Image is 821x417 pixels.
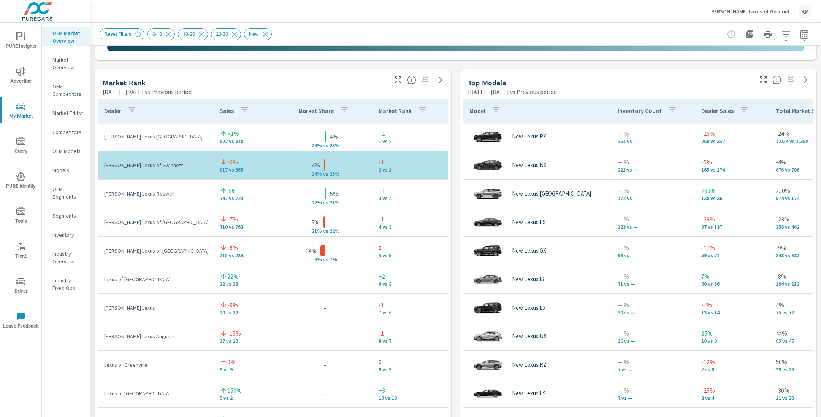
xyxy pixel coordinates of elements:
[244,28,272,40] div: New
[701,186,764,195] p: 283%
[326,256,344,263] p: s 7%
[797,27,812,42] button: Select Date Range
[379,272,442,281] p: +2
[324,303,326,312] p: -
[100,28,144,40] div: Reset Filters
[227,357,236,366] p: 0%
[701,158,764,167] p: -5%
[512,162,547,169] p: New Lexus NX
[379,138,442,144] p: 1 vs 2
[309,218,320,227] p: -5%
[701,243,764,252] p: -17%
[757,74,769,86] button: Make Fullscreen
[52,128,84,136] p: Competitors
[379,252,442,258] p: 5 vs 5
[220,252,271,258] p: 215 vs 234
[379,224,442,230] p: 4 vs 3
[618,224,689,230] p: 123 vs —
[379,186,442,195] p: +1
[52,83,84,98] p: OEM Competitors
[324,332,326,341] p: -
[512,276,544,283] p: New Lexus IS
[227,329,241,338] p: -15%
[244,31,263,37] span: New
[42,107,90,119] div: Market Editor
[379,395,442,401] p: 10 vs 13
[512,304,546,311] p: New Lexus LX
[701,309,764,315] p: 13 vs 14
[306,256,326,263] p: 6% v
[3,242,39,261] span: Tier2
[52,147,84,155] p: OEM Models
[211,31,233,37] span: 20-30
[618,215,689,224] p: — %
[227,300,238,309] p: -9%
[3,102,39,121] span: My Market
[379,158,442,167] p: -1
[330,189,338,198] p: 5%
[701,195,764,201] p: 138 vs 36
[104,361,208,369] p: Lexus of Greenville
[701,281,764,287] p: 60 vs 56
[379,167,442,173] p: 2 vs 1
[52,166,84,174] p: Models
[3,207,39,226] span: Tools
[379,386,442,395] p: +3
[306,170,326,177] p: 24% v
[701,252,764,258] p: 59 vs 71
[103,87,192,96] p: [DATE] - [DATE] vs Previous period
[701,107,734,115] p: Dealer Sales
[103,79,146,87] h5: Market Rank
[52,185,84,201] p: OEM Segments
[220,395,271,401] p: 5 vs 2
[52,56,84,71] p: Market Overview
[104,247,208,255] p: [PERSON_NAME] Lexus of [GEOGRAPHIC_DATA]
[220,167,271,173] p: 817 vs 865
[472,382,503,405] img: glamour
[148,31,166,37] span: 0-10
[42,81,90,100] div: OEM Competitors
[42,54,90,73] div: Market Overview
[618,309,689,315] p: 30 vs —
[701,395,764,401] p: 3 vs 4
[472,268,503,291] img: glamour
[379,329,442,338] p: -1
[227,186,236,195] p: 3%
[392,74,404,86] button: Make Fullscreen
[472,211,503,234] img: glamour
[42,183,90,202] div: OEM Segments
[324,275,326,284] p: -
[147,28,175,40] div: 0-10
[220,224,271,230] p: 710 vs 763
[618,300,689,309] p: — %
[701,366,764,372] p: 7 vs 8
[472,125,503,148] img: glamour
[379,243,442,252] p: 0
[330,132,338,141] p: 4%
[472,296,503,319] img: glamour
[326,142,344,149] p: s 23%
[379,309,442,315] p: 7 vs 6
[701,338,764,344] p: 10 vs 8
[3,172,39,191] span: PURE Identity
[379,107,412,115] p: Market Rank
[306,228,326,234] p: 21% v
[772,75,781,84] span: Find the biggest opportunities within your model lineup nationwide. [Source: Market registration ...
[326,199,344,206] p: s 21%
[701,167,764,173] p: 165 vs 174
[326,228,344,234] p: s 22%
[742,27,757,42] button: "Export Report to PDF"
[3,312,39,331] span: Leave Feedback
[618,107,662,115] p: Inventory Count
[52,212,84,220] p: Segments
[220,366,271,372] p: 9 vs 9
[324,389,326,398] p: -
[512,333,547,340] p: New Lexus UX
[618,338,689,344] p: 16 vs —
[618,357,689,366] p: — %
[227,158,238,167] p: -6%
[220,309,271,315] p: 20 vs 22
[618,186,689,195] p: — %
[379,281,442,287] p: 6 vs 8
[472,239,503,262] img: glamour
